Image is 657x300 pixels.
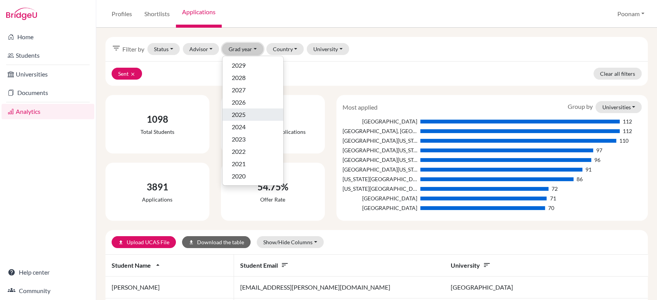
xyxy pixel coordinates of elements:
div: [GEOGRAPHIC_DATA] [343,117,417,125]
div: Applications [142,195,172,203]
button: Advisor [183,43,219,55]
span: 2020 [232,172,246,181]
div: 112 [623,117,632,125]
button: Universities [595,101,642,113]
a: Universities [2,67,94,82]
button: 2021 [222,158,283,170]
button: 2027 [222,84,283,96]
span: 2029 [232,61,246,70]
div: 86 [577,175,583,183]
i: clear [130,72,135,77]
button: 2022 [222,145,283,158]
div: [GEOGRAPHIC_DATA][US_STATE] [343,156,417,164]
div: [GEOGRAPHIC_DATA][US_STATE]–[GEOGRAPHIC_DATA] [343,146,417,154]
div: 91 [585,165,592,173]
div: 112 [623,127,632,135]
button: 2023 [222,133,283,145]
div: [GEOGRAPHIC_DATA][US_STATE], [GEOGRAPHIC_DATA] [343,165,417,173]
td: [EMAIL_ADDRESS][PERSON_NAME][DOMAIN_NAME] [234,277,445,298]
div: 110 [619,137,629,145]
a: Clear all filters [593,68,642,80]
div: [GEOGRAPHIC_DATA] [343,194,417,202]
div: [US_STATE][GEOGRAPHIC_DATA], [GEOGRAPHIC_DATA] [343,185,417,193]
button: 2029 [222,59,283,72]
span: Student email [240,262,289,269]
div: [GEOGRAPHIC_DATA], [GEOGRAPHIC_DATA] [343,127,417,135]
div: 96 [594,156,600,164]
button: downloadDownload the table [182,236,251,248]
button: Sentclear [112,68,142,80]
div: Grad year [222,56,284,186]
span: 2025 [232,110,246,119]
a: Documents [2,85,94,100]
button: 2025 [222,108,283,121]
button: Status [147,43,180,55]
i: arrow_drop_up [154,261,162,269]
div: [US_STATE][GEOGRAPHIC_DATA] [343,175,417,183]
a: Home [2,29,94,45]
a: Analytics [2,104,94,119]
i: filter_list [112,43,121,53]
a: uploadUpload UCAS File [112,236,176,248]
div: Most applied [337,103,383,112]
img: Bridge-U [6,8,37,20]
a: Students [2,48,94,63]
div: 54.75% [257,180,288,194]
a: Community [2,283,94,298]
div: [GEOGRAPHIC_DATA][US_STATE] [343,137,417,145]
span: 2022 [232,147,246,156]
div: 97 [596,146,602,154]
span: 2021 [232,159,246,168]
span: Student name [112,262,162,269]
span: 2026 [232,98,246,107]
button: Poonam [614,7,648,21]
span: 2028 [232,73,246,82]
i: sort [281,261,289,269]
a: Help center [2,265,94,280]
i: upload [118,240,124,245]
div: Offer rate [257,195,288,203]
div: 72 [552,185,558,193]
button: Grad year [222,43,263,55]
button: Country [266,43,304,55]
button: 2024 [222,121,283,133]
button: 2028 [222,72,283,84]
td: [PERSON_NAME] [105,277,234,298]
div: 71 [550,194,556,202]
i: sort [483,261,491,269]
div: [GEOGRAPHIC_DATA] [343,204,417,212]
span: Filter by [122,45,144,54]
div: 1098 [140,112,174,126]
span: 2027 [232,85,246,95]
span: 2024 [232,122,246,132]
div: 70 [548,204,554,212]
span: University [451,262,491,269]
button: University [307,43,349,55]
button: 2026 [222,96,283,108]
div: Total students [140,128,174,136]
i: download [189,240,194,245]
button: 2020 [222,170,283,182]
div: 3891 [142,180,172,194]
button: Show/Hide Columns [257,236,324,248]
span: 2023 [232,135,246,144]
div: Group by [562,101,647,113]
